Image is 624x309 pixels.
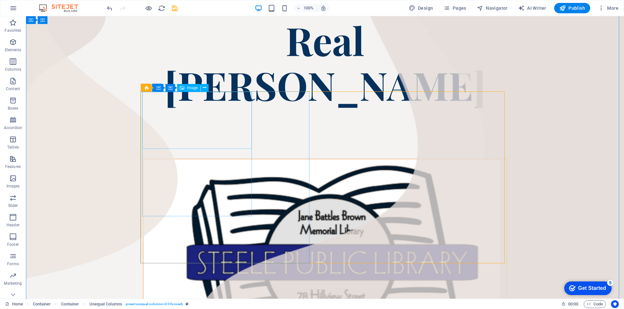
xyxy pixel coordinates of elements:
h6: 100% [304,4,314,12]
p: Elements [5,47,21,53]
span: More [598,5,618,11]
p: Features [5,164,21,169]
div: Get Started 5 items remaining, 0% complete [5,3,53,17]
div: Get Started [19,7,47,13]
i: This element is a customizable preset [186,302,188,306]
span: Image [187,86,198,90]
p: Slider [8,203,18,208]
span: AI Writer [518,5,546,11]
span: 00 00 [568,300,578,308]
button: Code [584,300,606,308]
span: Publish [559,5,585,11]
button: save [171,4,178,12]
i: Save (Ctrl+S) [171,5,178,12]
i: Reload page [158,5,165,12]
div: 5 [48,1,55,8]
p: Tables [7,145,19,150]
span: Code [587,300,603,308]
p: Header [6,222,19,228]
button: reload [158,4,165,12]
button: 100% [294,4,317,12]
h6: Session time [561,300,578,308]
button: AI Writer [515,3,549,13]
p: Forms [7,261,19,267]
p: Columns [5,67,21,72]
p: Content [6,86,20,91]
button: More [595,3,621,13]
div: Design (Ctrl+Alt+Y) [406,3,436,13]
p: Images [6,184,20,189]
button: Pages [441,3,469,13]
span: Pages [443,5,466,11]
i: On resize automatically adjust zoom level to fit chosen device. [320,5,326,11]
span: . preset-unequal-columns-v2-life-coach [125,300,183,308]
p: Boxes [8,106,19,111]
span: Navigator [477,5,508,11]
button: Publish [554,3,590,13]
span: Design [409,5,433,11]
button: undo [106,4,113,12]
span: Click to select. Double-click to edit [33,300,51,308]
button: Design [406,3,436,13]
i: Undo: Change image (Ctrl+Z) [106,5,113,12]
p: Marketing [4,281,22,286]
span: Click to select. Double-click to edit [89,300,122,308]
button: Navigator [474,3,510,13]
p: Footer [7,242,19,247]
button: Usercentrics [611,300,619,308]
span: Click to select. Double-click to edit [61,300,79,308]
p: Accordion [4,125,22,130]
a: Click to cancel selection. Double-click to open Pages [5,300,23,308]
span: : [573,302,574,306]
button: Click here to leave preview mode and continue editing [145,4,152,12]
nav: breadcrumb [33,300,189,308]
img: Editor Logo [37,4,86,12]
p: Favorites [5,28,21,33]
